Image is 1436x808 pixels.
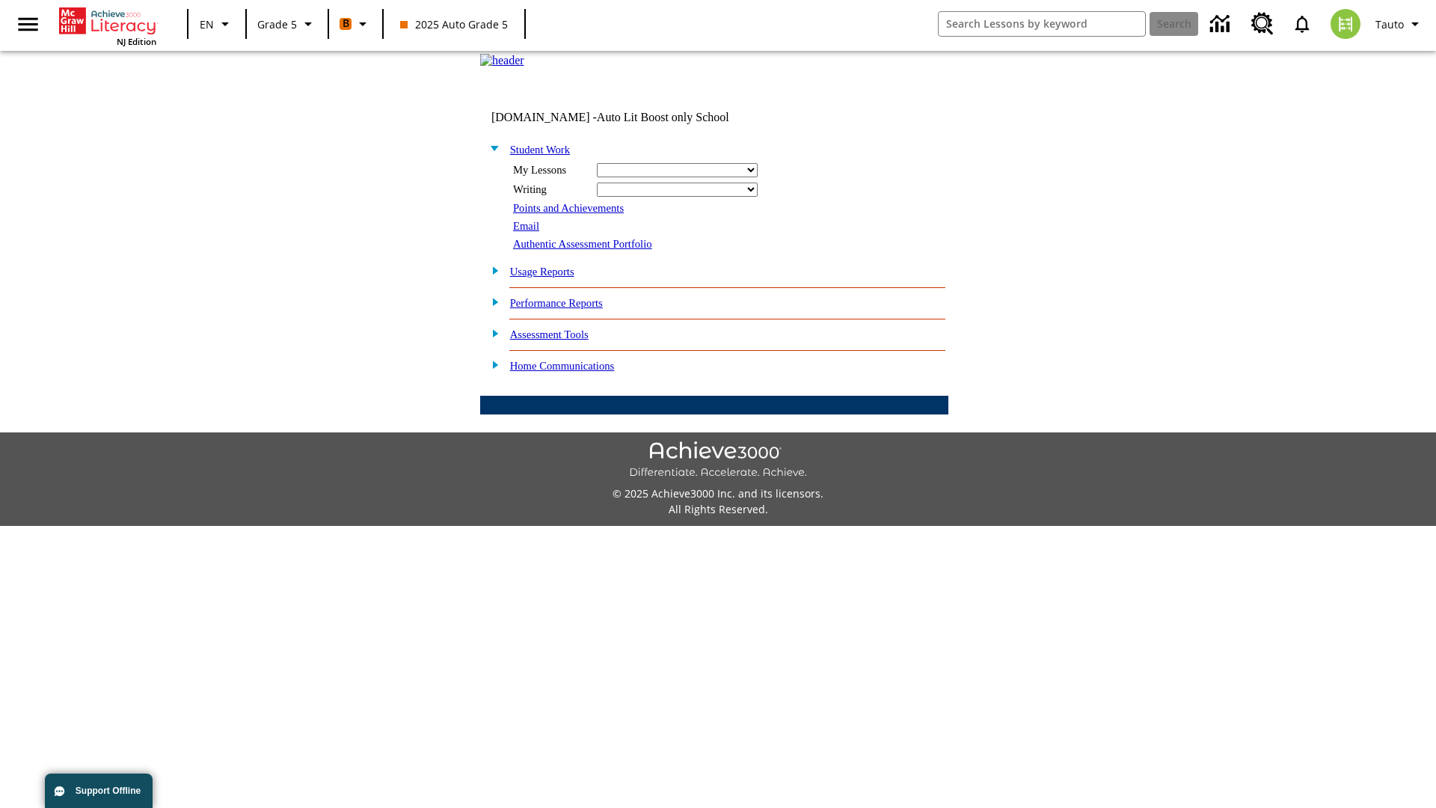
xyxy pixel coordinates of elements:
a: Notifications [1283,4,1322,43]
input: search field [939,12,1145,36]
a: Data Center [1201,4,1242,45]
span: NJ Edition [117,36,156,47]
span: 2025 Auto Grade 5 [400,16,508,32]
img: plus.gif [484,358,500,371]
div: My Lessons [513,164,588,177]
div: Writing [513,183,588,196]
img: plus.gif [484,295,500,308]
img: minus.gif [484,141,500,155]
span: Support Offline [76,786,141,796]
a: Email [513,220,539,232]
td: [DOMAIN_NAME] - [491,111,767,124]
img: plus.gif [484,263,500,277]
span: B [343,14,349,33]
a: Usage Reports [510,266,574,278]
button: Profile/Settings [1369,10,1430,37]
a: Student Work [510,144,570,156]
img: header [480,54,524,67]
button: Support Offline [45,774,153,808]
a: Home Communications [510,360,615,372]
a: Assessment Tools [510,328,589,340]
a: Points and Achievements [513,202,624,214]
div: Home [59,4,156,47]
span: EN [200,16,214,32]
span: Grade 5 [257,16,297,32]
img: avatar image [1331,9,1360,39]
img: plus.gif [484,326,500,340]
img: Achieve3000 Differentiate Accelerate Achieve [629,441,807,480]
nobr: Auto Lit Boost only School [597,111,729,123]
button: Grade: Grade 5, Select a grade [251,10,323,37]
button: Boost Class color is orange. Change class color [334,10,378,37]
span: Tauto [1375,16,1404,32]
button: Open side menu [6,2,50,46]
button: Language: EN, Select a language [193,10,241,37]
a: Performance Reports [510,297,603,309]
button: Select a new avatar [1322,4,1369,43]
a: Resource Center, Will open in new tab [1242,4,1283,44]
a: Authentic Assessment Portfolio [513,238,652,250]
